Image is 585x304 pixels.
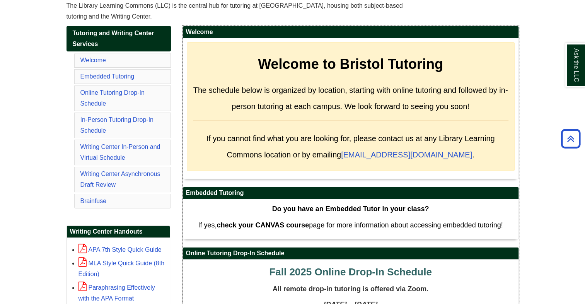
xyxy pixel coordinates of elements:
a: In-Person Tutoring Drop-In Schedule [80,116,153,134]
h2: Online Tutoring Drop-In Schedule [183,248,518,260]
strong: Welcome to Bristol Tutoring [258,56,443,72]
a: Tutoring and Writing Center Services [67,26,171,51]
span: All remote drop-in tutoring is offered via Zoom. [273,285,428,293]
a: MLA Style Quick Guide (8th Edition) [78,260,165,277]
a: Brainfuse [80,198,107,204]
span: If you cannot find what you are looking for, please contact us at any Library Learning Commons lo... [206,134,495,159]
span: Tutoring and Writing Center Services [73,30,154,47]
a: APA 7th Style Quick Guide [78,246,162,253]
span: The schedule below is organized by location, starting with online tutoring and followed by in-per... [193,86,508,111]
span: Fall 2025 Online Drop-In Schedule [269,266,432,278]
span: The Library Learning Commons (LLC) is the central hub for tutoring at [GEOGRAPHIC_DATA], housing ... [67,2,403,20]
h2: Embedded Tutoring [183,187,518,199]
a: Writing Center In-Person and Virtual Schedule [80,143,160,161]
a: Writing Center Asynchronous Draft Review [80,171,160,188]
a: Online Tutoring Drop-In Schedule [80,89,145,107]
h2: Welcome [183,26,518,38]
a: Paraphrasing Effectively with the APA Format [78,284,155,302]
strong: check your CANVAS course [217,221,309,229]
a: Back to Top [558,133,583,144]
a: Welcome [80,57,106,63]
span: If yes, page for more information about accessing embedded tutoring! [198,221,503,229]
a: Embedded Tutoring [80,73,135,80]
h2: Writing Center Handouts [67,226,170,238]
strong: Do you have an Embedded Tutor in your class? [272,205,429,213]
a: [EMAIL_ADDRESS][DOMAIN_NAME] [341,150,472,159]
